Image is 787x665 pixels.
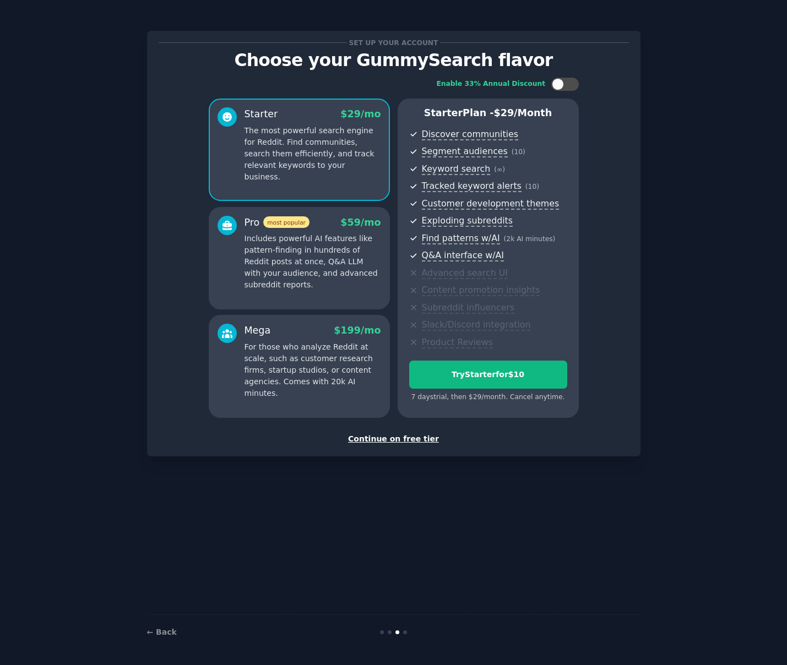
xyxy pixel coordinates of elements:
[245,324,271,337] div: Mega
[494,166,505,173] span: ( ∞ )
[422,285,540,296] span: Content promotion insights
[422,268,508,279] span: Advanced search UI
[263,216,310,228] span: most popular
[422,181,522,192] span: Tracked keyword alerts
[340,217,381,228] span: $ 59 /mo
[512,148,525,156] span: ( 10 )
[504,235,556,243] span: ( 2k AI minutes )
[422,233,500,244] span: Find patterns w/AI
[422,129,518,140] span: Discover communities
[245,125,381,183] p: The most powerful search engine for Reddit. Find communities, search them efficiently, and track ...
[245,216,310,230] div: Pro
[347,37,440,48] span: Set up your account
[422,319,531,331] span: Slack/Discord integration
[147,628,177,636] a: ← Back
[245,341,381,399] p: For those who analyze Reddit at scale, such as customer research firms, startup studios, or conte...
[422,146,508,157] span: Segment audiences
[422,163,491,175] span: Keyword search
[410,369,567,380] div: Try Starter for $10
[245,107,278,121] div: Starter
[409,106,567,120] p: Starter Plan -
[159,51,629,70] p: Choose your GummySearch flavor
[422,250,504,261] span: Q&A interface w/AI
[340,108,381,119] span: $ 29 /mo
[422,302,514,314] span: Subreddit influencers
[525,183,539,190] span: ( 10 )
[409,361,567,389] button: TryStarterfor$10
[494,107,552,118] span: $ 29 /month
[422,215,513,227] span: Exploding subreddits
[334,325,381,336] span: $ 199 /mo
[159,433,629,445] div: Continue on free tier
[409,393,567,402] div: 7 days trial, then $ 29 /month . Cancel anytime.
[422,337,493,348] span: Product Reviews
[437,79,546,89] div: Enable 33% Annual Discount
[245,233,381,291] p: Includes powerful AI features like pattern-finding in hundreds of Reddit posts at once, Q&A LLM w...
[422,198,560,210] span: Customer development themes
